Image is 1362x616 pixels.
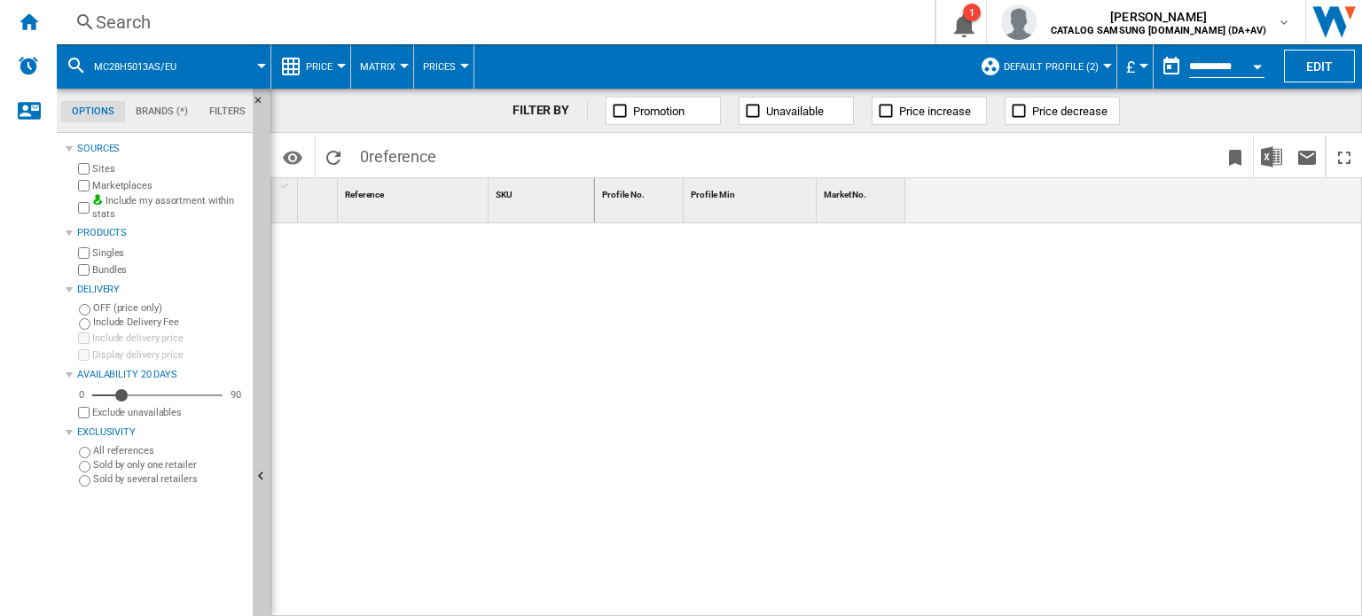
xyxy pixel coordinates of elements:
[766,105,824,118] span: Unavailable
[18,55,39,76] img: alerts-logo.svg
[306,44,341,89] button: Price
[1261,146,1282,168] img: excel-24x24.png
[1126,44,1144,89] button: £
[301,178,337,206] div: Sort None
[980,44,1108,89] div: Default profile (2)
[92,406,246,419] label: Exclude unavailables
[872,97,987,125] button: Price increase
[199,101,256,122] md-tab-item: Filters
[1004,44,1108,89] button: Default profile (2)
[360,61,395,73] span: Matrix
[94,61,176,73] span: MC28H5013AS/EU
[369,147,436,166] span: reference
[513,102,588,120] div: FILTER BY
[687,178,816,206] div: Profile Min Sort None
[93,316,246,329] label: Include Delivery Fee
[820,178,905,206] div: Market No. Sort None
[226,388,246,402] div: 90
[599,178,683,206] div: Profile No. Sort None
[351,136,445,173] span: 0
[61,101,125,122] md-tab-item: Options
[1005,97,1120,125] button: Price decrease
[92,386,223,404] md-slider: Availability
[93,301,246,315] label: OFF (price only)
[96,10,888,35] div: Search
[77,425,246,440] div: Exclusivity
[78,247,90,259] input: Singles
[687,178,816,206] div: Sort None
[341,178,488,206] div: Reference Sort None
[92,348,246,362] label: Display delivery price
[78,332,90,344] input: Include delivery price
[92,162,246,175] label: Sites
[92,331,246,345] label: Include delivery price
[739,97,854,125] button: Unavailable
[633,105,685,118] span: Promotion
[93,472,246,486] label: Sold by several retailers
[78,163,90,175] input: Sites
[94,44,194,89] button: MC28H5013AS/EU
[496,190,513,199] span: SKU
[92,194,246,222] label: Include my assortment within stats
[606,97,721,125] button: Promotion
[125,101,199,122] md-tab-item: Brands (*)
[824,190,866,199] span: Market No.
[1154,49,1189,84] button: md-calendar
[1126,58,1135,76] span: £
[345,190,384,199] span: Reference
[599,178,683,206] div: Sort None
[92,194,103,205] img: mysite-bg-18x18.png
[74,388,89,402] div: 0
[492,178,594,206] div: SKU Sort None
[360,44,404,89] button: Matrix
[691,190,735,199] span: Profile Min
[820,178,905,206] div: Sort None
[280,44,341,89] div: Price
[92,263,246,277] label: Bundles
[899,105,971,118] span: Price increase
[341,178,488,206] div: Sort None
[1254,136,1289,177] button: Download in Excel
[93,444,246,457] label: All references
[1004,61,1099,73] span: Default profile (2)
[1241,48,1273,80] button: Open calendar
[423,61,456,73] span: Prices
[78,407,90,418] input: Display delivery price
[77,142,246,156] div: Sources
[92,179,246,192] label: Marketplaces
[1032,105,1108,118] span: Price decrease
[78,197,90,219] input: Include my assortment within stats
[77,368,246,382] div: Availability 20 Days
[1001,4,1037,40] img: profile.jpg
[602,190,645,199] span: Profile No.
[253,89,274,121] button: Hide
[78,349,90,361] input: Display delivery price
[1327,136,1362,177] button: Maximize
[77,226,246,240] div: Products
[306,61,333,73] span: Price
[66,44,262,89] div: MC28H5013AS/EU
[1217,136,1253,177] button: Bookmark this report
[92,246,246,260] label: Singles
[316,136,351,177] button: Reload
[78,180,90,191] input: Marketplaces
[1051,25,1266,36] b: CATALOG SAMSUNG [DOMAIN_NAME] (DA+AV)
[1051,8,1266,26] span: [PERSON_NAME]
[79,461,90,472] input: Sold by only one retailer
[963,4,981,21] div: 1
[78,264,90,276] input: Bundles
[79,447,90,458] input: All references
[1284,50,1355,82] button: Edit
[93,458,246,472] label: Sold by only one retailer
[275,141,310,173] button: Options
[77,283,246,297] div: Delivery
[492,178,594,206] div: Sort None
[423,44,465,89] button: Prices
[1117,44,1154,89] md-menu: Currency
[79,475,90,487] input: Sold by several retailers
[1289,136,1325,177] button: Send this report by email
